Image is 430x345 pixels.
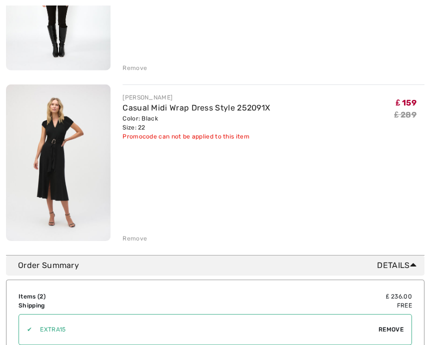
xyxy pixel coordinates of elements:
td: Shipping [18,301,185,310]
span: 2 [39,293,43,300]
a: Casual Midi Wrap Dress Style 252091X [122,103,270,112]
div: Promocode can not be applied to this item [122,132,270,141]
td: Free [185,301,411,310]
img: Casual Midi Wrap Dress Style 252091X [6,84,110,241]
span: Details [377,259,420,271]
div: [PERSON_NAME] [122,93,270,102]
div: Remove [122,234,147,243]
td: Items ( ) [18,292,185,301]
span: ₤ 159 [395,98,416,107]
div: ✔ [19,325,32,334]
div: Color: Black Size: 22 [122,114,270,132]
div: Remove [122,63,147,72]
span: Remove [378,325,403,334]
s: ₤ 289 [394,110,416,119]
div: Order Summary [18,259,420,271]
input: Promo code [32,314,378,344]
td: ₤ 236.00 [185,292,411,301]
